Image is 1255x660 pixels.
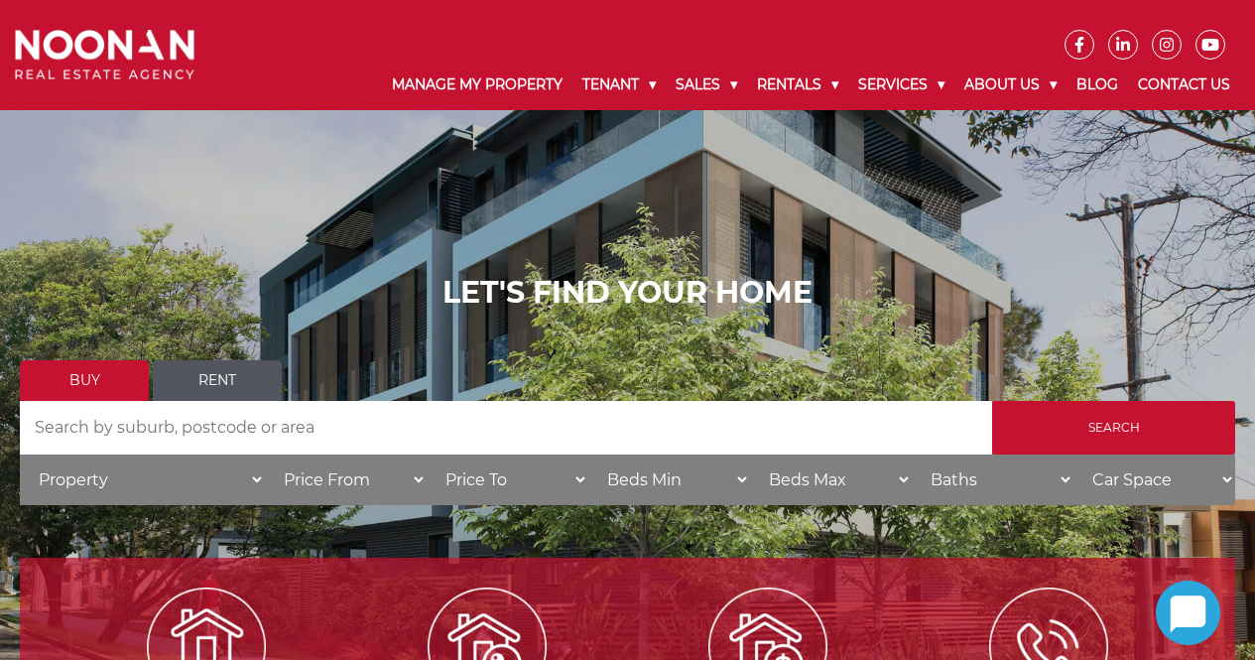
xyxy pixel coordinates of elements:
[20,360,149,401] a: Buy
[572,60,666,110] a: Tenant
[153,360,282,401] a: Rent
[382,60,572,110] a: Manage My Property
[20,401,992,455] input: Search by suburb, postcode or area
[666,60,747,110] a: Sales
[954,60,1067,110] a: About Us
[15,30,194,79] img: Noonan Real Estate Agency
[20,275,1235,311] h1: LET'S FIND YOUR HOME
[1128,60,1240,110] a: Contact Us
[992,401,1235,455] input: Search
[848,60,954,110] a: Services
[747,60,848,110] a: Rentals
[1067,60,1128,110] a: Blog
